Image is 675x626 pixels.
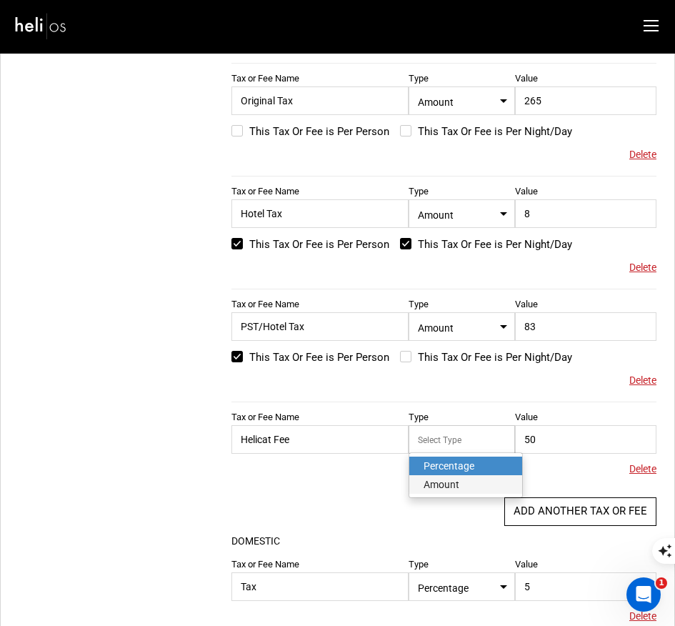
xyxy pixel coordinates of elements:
p: For cancellations made less than 12 weeks prior to the package commencement date, the total packa... [14,68,409,127]
div: Amount [424,477,508,492]
span: Delete [629,147,656,162]
span: Percentage [418,577,506,595]
span: Delete [629,609,656,623]
input: Value [515,312,656,341]
button: ADD ANOTHER TAX OR FEE [504,497,656,526]
label: This Tax Or Fee is Per Person [231,123,389,140]
input: Value [515,86,656,115]
input: Value [515,425,656,454]
span: Select box activate [409,199,515,228]
label: Tax or Fee Name [231,411,299,424]
p: Lor ipsumdol sit amet co adipi elitseddo eiu tempor in u laboreet dolo. Ma aliqua en admin, ve qu... [14,137,409,360]
span: Select box activate [409,86,515,115]
label: Value [515,185,538,199]
input: Tax or Fee name [231,572,409,601]
label: Value [515,411,538,424]
input: Tax or Fee name [231,425,409,454]
label: Tax or Fee Name [231,558,299,572]
img: heli-logo [14,10,68,41]
label: This Tax Or Fee is Per Night/Day [400,123,572,140]
span: Amount [418,204,506,222]
label: This Tax Or Fee is Per Person [231,236,389,253]
input: Value [515,572,656,601]
span: Delete [629,462,656,476]
label: Tax or Fee Name [231,298,299,312]
label: Tax or Fee Name [231,72,299,86]
span: Amount [418,91,506,109]
label: This Tax Or Fee is Per Night/Day [400,349,572,366]
span: Select box activate [409,312,515,341]
p: We recommend that you carry insurance to cover the risk of injury while you are in [GEOGRAPHIC_DA... [14,54,409,113]
input: Select box [409,425,515,454]
label: Type [409,185,429,199]
label: Type [409,72,429,86]
p: Recommended Insurance Provider: [14,122,409,137]
span: Amount [418,317,506,335]
label: This Tax Or Fee is Per Night/Day [400,236,572,253]
label: Value [515,298,538,312]
iframe: Intercom live chat [626,577,661,612]
p: DOMESTIC [231,534,656,548]
span: Delete [629,373,656,387]
p: We strongly recommend that you purchase insurance to cover personal injury, cancellation, or inte... [14,14,409,44]
span: Delete [629,260,656,274]
label: This Tax Or Fee is Per Person [231,349,389,366]
label: Tax or Fee Name [231,185,299,199]
input: Value [515,199,656,228]
label: Value [515,72,538,86]
label: Type [409,298,429,312]
div: Percentage [424,459,508,473]
p: If it becomes necessary for you to cancel your reservation, we require written notification by re... [14,14,409,59]
input: Tax or Fee name [231,199,409,228]
span: Select box activate [409,572,515,601]
label: Type [409,558,429,572]
input: Tax or Fee name [231,312,409,341]
label: Type [409,411,429,424]
label: Value [515,558,538,572]
input: Tax or Fee name [231,86,409,115]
